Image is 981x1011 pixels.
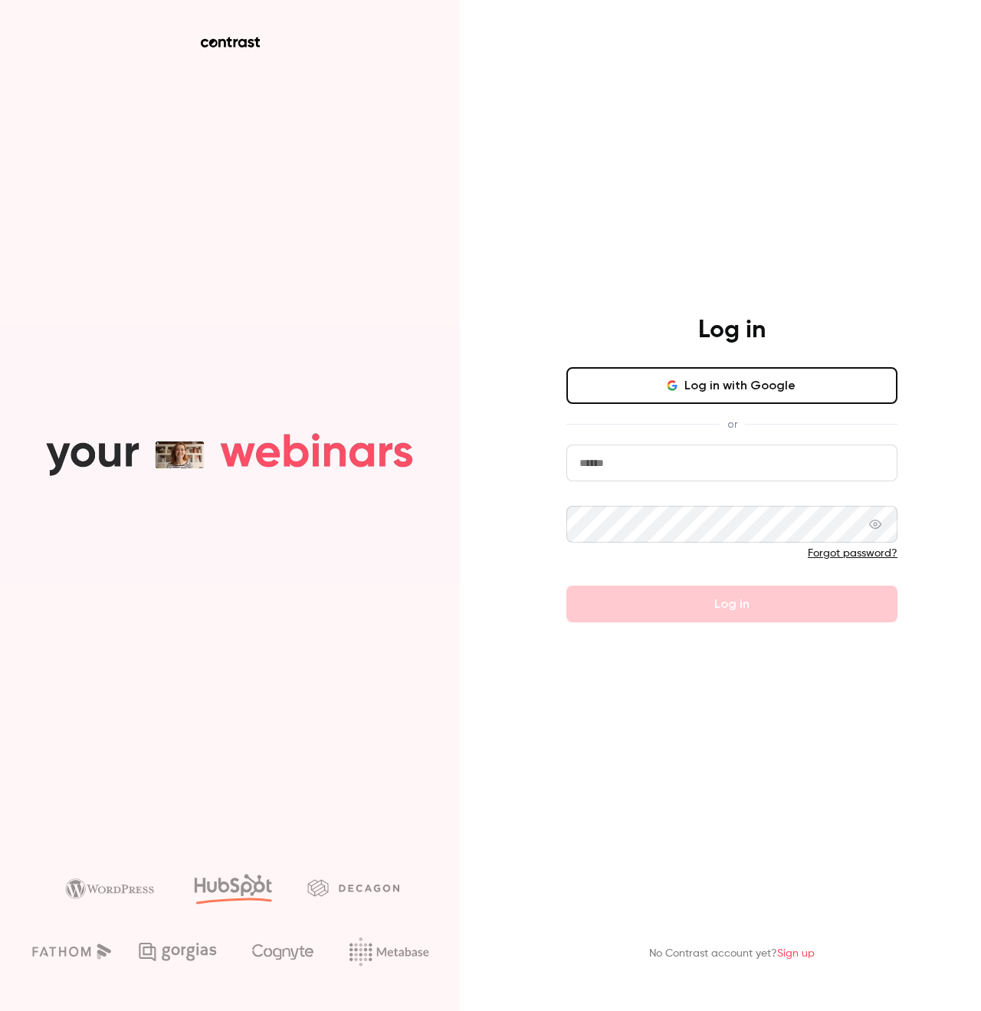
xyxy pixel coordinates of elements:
button: Log in with Google [566,367,897,404]
img: decagon [307,879,399,896]
a: Sign up [777,948,815,959]
h4: Log in [698,315,766,346]
p: No Contrast account yet? [649,946,815,962]
span: or [720,416,745,432]
a: Forgot password? [808,548,897,559]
